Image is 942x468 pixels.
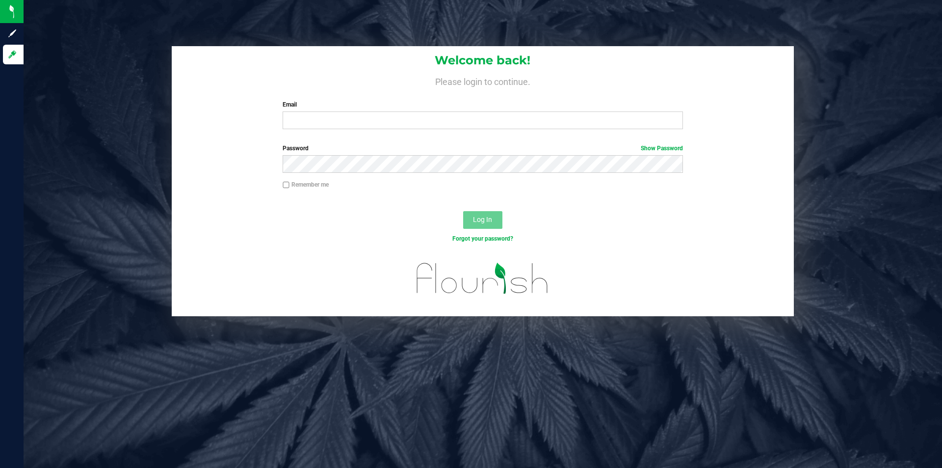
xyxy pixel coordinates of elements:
[172,75,794,86] h4: Please login to continue.
[283,180,329,189] label: Remember me
[641,145,683,152] a: Show Password
[463,211,502,229] button: Log In
[283,100,682,109] label: Email
[473,216,492,223] span: Log In
[7,50,17,59] inline-svg: Log in
[172,54,794,67] h1: Welcome back!
[452,235,513,242] a: Forgot your password?
[283,182,289,189] input: Remember me
[405,253,560,303] img: flourish_logo.svg
[7,28,17,38] inline-svg: Sign up
[283,145,309,152] span: Password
